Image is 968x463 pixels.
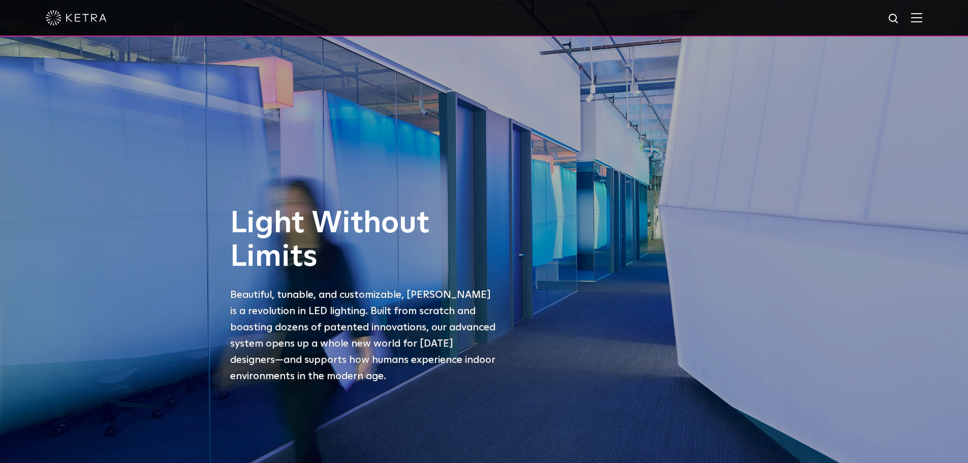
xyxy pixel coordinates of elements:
[230,355,495,381] span: —and supports how humans experience indoor environments in the modern age.
[46,10,107,25] img: ketra-logo-2019-white
[230,207,499,274] h1: Light Without Limits
[888,13,900,25] img: search icon
[230,287,499,384] p: Beautiful, tunable, and customizable, [PERSON_NAME] is a revolution in LED lighting. Built from s...
[911,13,922,22] img: Hamburger%20Nav.svg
